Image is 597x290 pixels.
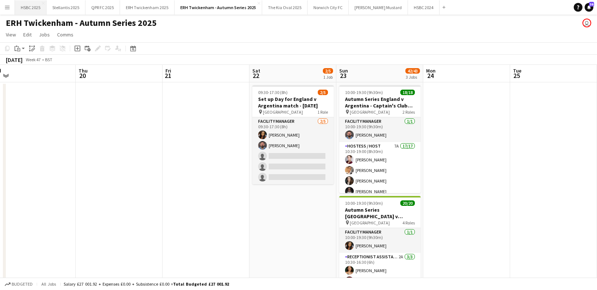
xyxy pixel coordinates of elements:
[120,0,175,15] button: ERH Twickenham 2025
[350,109,390,115] span: [GEOGRAPHIC_DATA]
[64,281,229,287] div: Salary £27 001.92 + Expenses £0.00 + Subsistence £0.00 =
[251,71,260,80] span: 22
[85,0,120,15] button: QPR FC 2025
[20,30,35,39] a: Edit
[318,90,328,95] span: 2/5
[408,0,440,15] button: HSBC 2024
[24,57,42,62] span: Week 47
[585,3,593,12] a: 36
[323,74,333,80] div: 1 Job
[323,68,333,74] span: 2/5
[317,109,328,115] span: 1 Role
[252,96,334,109] h3: Set up Day for England v Argentina match - [DATE]
[263,109,303,115] span: [GEOGRAPHIC_DATA]
[405,68,420,74] span: 42/43
[406,74,420,80] div: 3 Jobs
[39,31,50,38] span: Jobs
[23,31,32,38] span: Edit
[308,0,349,15] button: Norwich City FC
[425,71,436,80] span: 24
[345,200,383,206] span: 10:00-19:30 (9h30m)
[3,30,19,39] a: View
[6,56,23,63] div: [DATE]
[12,282,33,287] span: Budgeted
[400,200,415,206] span: 20/20
[350,220,390,226] span: [GEOGRAPHIC_DATA]
[345,90,383,95] span: 10:00-19:30 (9h30m)
[164,71,171,80] span: 21
[582,19,591,27] app-user-avatar: Sam Johannesson
[402,109,415,115] span: 2 Roles
[173,281,229,287] span: Total Budgeted £27 001.92
[165,67,171,74] span: Fri
[57,31,73,38] span: Comms
[339,207,421,220] h3: Autumn Series [GEOGRAPHIC_DATA] v [GEOGRAPHIC_DATA]- Gate 1 ([GEOGRAPHIC_DATA]) - [DATE]
[513,67,521,74] span: Tue
[339,228,421,253] app-card-role: Facility Manager1/110:00-19:30 (9h30m)[PERSON_NAME]
[4,280,34,288] button: Budgeted
[175,0,262,15] button: ERH Twickenham - Autumn Series 2025
[15,0,47,15] button: HSBC 2025
[349,0,408,15] button: [PERSON_NAME] Mustard
[6,31,16,38] span: View
[252,117,334,184] app-card-role: Facility Manager2/509:30-17:30 (8h)[PERSON_NAME][PERSON_NAME]
[45,57,52,62] div: BST
[402,220,415,226] span: 4 Roles
[252,85,334,184] app-job-card: 09:30-17:30 (8h)2/5Set up Day for England v Argentina match - [DATE] [GEOGRAPHIC_DATA]1 RoleFacil...
[36,30,53,39] a: Jobs
[252,67,260,74] span: Sat
[339,117,421,142] app-card-role: Facility Manager1/110:00-19:30 (9h30m)[PERSON_NAME]
[512,71,521,80] span: 25
[6,17,157,28] h1: ERH Twickenham - Autumn Series 2025
[40,281,57,287] span: All jobs
[426,67,436,74] span: Mon
[54,30,76,39] a: Comms
[339,85,421,193] app-job-card: 10:00-19:30 (9h30m)18/18Autumn Series England v Argentina - Captain's Club (North Stand) - [DATE]...
[47,0,85,15] button: Stellantis 2025
[338,71,348,80] span: 23
[77,71,88,80] span: 20
[339,67,348,74] span: Sun
[262,0,308,15] button: The Kia Oval 2025
[79,67,88,74] span: Thu
[258,90,288,95] span: 09:30-17:30 (8h)
[400,90,415,95] span: 18/18
[589,2,594,7] span: 36
[339,96,421,109] h3: Autumn Series England v Argentina - Captain's Club (North Stand) - [DATE]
